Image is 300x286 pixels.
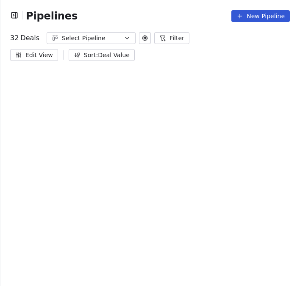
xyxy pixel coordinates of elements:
span: Pipelines [26,10,78,22]
span: Deals [20,33,39,43]
button: Filter [154,32,189,44]
button: Edit View [10,49,58,61]
div: Select Pipeline [62,34,120,43]
button: Sort: Deal Value [69,49,135,61]
button: New Pipeline [231,10,290,22]
div: 32 [10,33,39,43]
